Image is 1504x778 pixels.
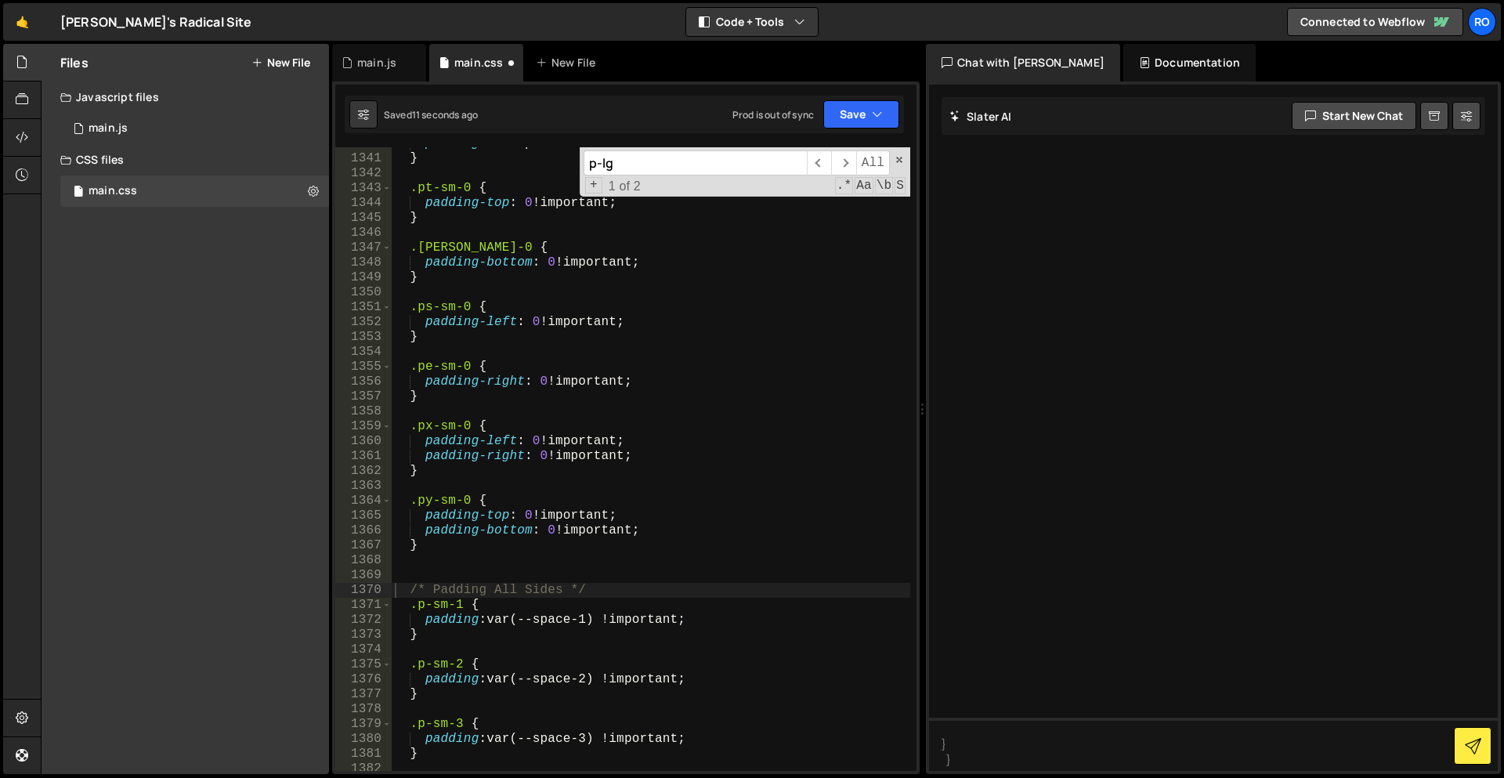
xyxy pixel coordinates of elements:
[335,762,392,776] div: 1382
[1468,8,1496,36] a: Ro
[686,8,818,36] button: Code + Tools
[1287,8,1463,36] a: Connected to Webflow
[602,179,647,194] span: 1 of 2
[536,55,602,71] div: New File
[60,54,89,71] h2: Files
[335,628,392,642] div: 1373
[823,100,899,128] button: Save
[732,108,814,121] div: Prod is out of sync
[335,285,392,300] div: 1350
[855,177,873,194] span: CaseSensitive Search
[856,150,890,176] span: Alt-Enter
[3,3,42,41] a: 🤙
[335,687,392,702] div: 1377
[335,330,392,345] div: 1353
[335,672,392,687] div: 1376
[335,464,392,479] div: 1362
[89,184,137,198] div: main.css
[926,44,1120,81] div: Chat with [PERSON_NAME]
[357,55,396,71] div: main.js
[335,538,392,553] div: 1367
[335,494,392,508] div: 1364
[335,345,392,360] div: 1354
[807,150,831,176] span: ​
[335,732,392,747] div: 1380
[335,360,392,375] div: 1355
[335,181,392,196] div: 1343
[949,109,1012,124] h2: Slater AI
[585,177,602,194] span: Toggle Replace mode
[42,144,329,176] div: CSS files
[584,150,807,176] input: Search for
[335,568,392,583] div: 1369
[335,241,392,255] div: 1347
[335,553,392,568] div: 1368
[335,300,392,315] div: 1351
[335,151,392,166] div: 1341
[89,121,128,136] div: main.js
[335,613,392,628] div: 1372
[335,434,392,449] div: 1360
[1123,44,1256,81] div: Documentation
[42,81,329,113] div: Javascript files
[335,479,392,494] div: 1363
[335,375,392,389] div: 1356
[335,717,392,732] div: 1379
[335,657,392,672] div: 1375
[384,108,478,121] div: Saved
[335,449,392,464] div: 1361
[335,226,392,241] div: 1346
[60,176,329,207] div: 16726/45739.css
[335,315,392,330] div: 1352
[335,419,392,434] div: 1359
[831,150,855,176] span: ​
[335,747,392,762] div: 1381
[454,55,503,71] div: main.css
[335,166,392,181] div: 1342
[835,177,854,194] span: RegExp Search
[60,13,251,31] div: [PERSON_NAME]'s Radical Site
[895,177,906,194] span: Search In Selection
[412,108,478,121] div: 11 seconds ago
[335,389,392,404] div: 1357
[251,56,310,69] button: New File
[335,196,392,211] div: 1344
[335,598,392,613] div: 1371
[1292,102,1416,130] button: Start new chat
[335,270,392,285] div: 1349
[335,508,392,523] div: 1365
[335,404,392,419] div: 1358
[335,255,392,270] div: 1348
[335,702,392,717] div: 1378
[335,211,392,226] div: 1345
[335,523,392,538] div: 1366
[335,642,392,657] div: 1374
[875,177,894,194] span: Whole Word Search
[335,583,392,598] div: 1370
[60,113,329,144] div: 16726/45737.js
